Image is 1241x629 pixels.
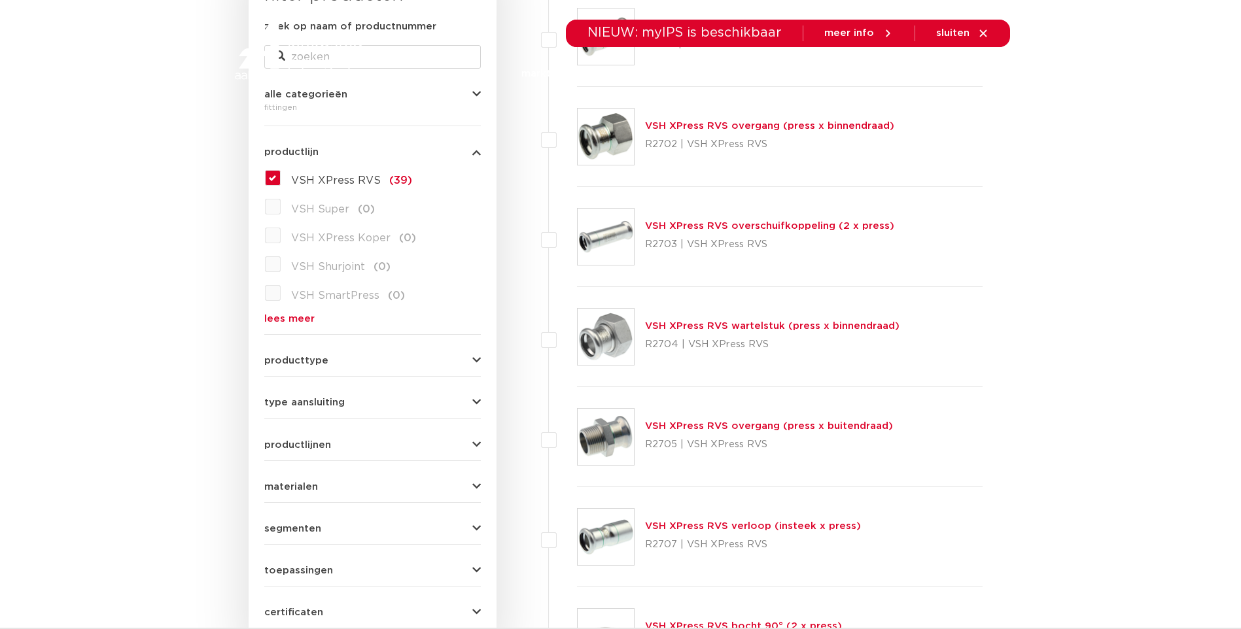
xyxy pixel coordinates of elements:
span: materialen [264,482,318,492]
a: over ons [834,47,879,100]
a: producten [442,47,495,100]
span: VSH XPress RVS [291,175,381,186]
span: sluiten [936,28,970,38]
a: VSH XPress RVS overschuifkoppeling (2 x press) [645,221,894,231]
p: R2704 | VSH XPress RVS [645,334,900,355]
p: R2705 | VSH XPress RVS [645,434,893,455]
span: producttype [264,356,328,365]
span: VSH SmartPress [291,290,379,301]
button: productlijnen [264,440,481,450]
a: VSH XPress RVS verloop (insteek x press) [645,521,861,531]
span: segmenten [264,524,321,534]
p: R2707 | VSH XPress RVS [645,534,861,555]
a: toepassingen [589,47,658,100]
a: lees meer [264,314,481,324]
button: productlijn [264,147,481,157]
a: markten [521,47,563,100]
a: meer info [824,27,894,39]
span: (0) [388,290,405,301]
span: type aansluiting [264,398,345,407]
img: Thumbnail for VSH XPress RVS overschuifkoppeling (2 x press) [578,209,634,265]
div: my IPS [945,47,958,100]
button: toepassingen [264,566,481,575]
button: segmenten [264,524,481,534]
span: VSH Super [291,204,349,214]
span: productlijn [264,147,319,157]
img: Thumbnail for VSH XPress RVS verloop (insteek x press) [578,509,634,565]
button: certificaten [264,607,481,617]
button: producttype [264,356,481,365]
span: meer info [824,28,874,38]
p: R2702 | VSH XPress RVS [645,134,894,155]
span: VSH Shurjoint [291,262,365,272]
a: sluiten [936,27,989,39]
div: fittingen [264,99,481,115]
span: certificaten [264,607,323,617]
span: (0) [374,262,391,272]
button: materialen [264,482,481,492]
span: toepassingen [264,566,333,575]
img: Thumbnail for VSH XPress RVS overgang (press x binnendraad) [578,109,634,165]
img: Thumbnail for VSH XPress RVS wartelstuk (press x binnendraad) [578,309,634,365]
span: NIEUW: myIPS is beschikbaar [587,26,782,39]
a: VSH XPress RVS overgang (press x buitendraad) [645,421,893,431]
p: R2703 | VSH XPress RVS [645,234,894,255]
a: VSH XPress RVS overgang (press x binnendraad) [645,121,894,131]
span: productlijnen [264,440,331,450]
span: VSH XPress Koper [291,233,391,243]
span: (39) [389,175,412,186]
a: downloads [684,47,740,100]
nav: Menu [442,47,879,100]
span: (0) [399,233,416,243]
a: VSH XPress RVS wartelstuk (press x binnendraad) [645,321,900,331]
a: services [766,47,808,100]
span: (0) [358,204,375,214]
img: Thumbnail for VSH XPress RVS overgang (press x buitendraad) [578,409,634,465]
button: type aansluiting [264,398,481,407]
